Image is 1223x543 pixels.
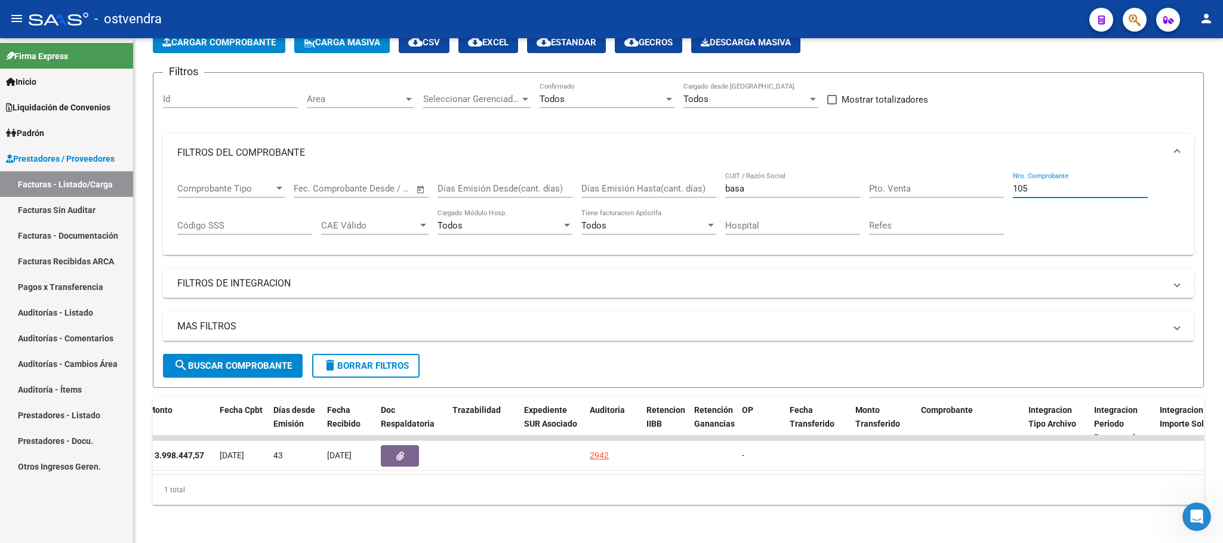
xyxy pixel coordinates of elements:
[585,397,642,450] datatable-header-cell: Auditoria
[220,405,263,415] span: Fecha Cpbt
[581,220,606,231] span: Todos
[94,6,162,32] span: - ostvendra
[590,449,609,462] div: 2942
[1024,397,1089,450] datatable-header-cell: Integracion Tipo Archivo
[322,397,376,450] datatable-header-cell: Fecha Recibido
[537,37,596,48] span: Estandar
[701,37,791,48] span: Descarga Masiva
[855,405,900,428] span: Monto Transferido
[790,405,834,428] span: Fecha Transferido
[273,405,315,428] span: Días desde Emisión
[177,277,1165,290] mat-panel-title: FILTROS DE INTEGRACION
[1182,502,1211,531] iframe: Intercom live chat
[624,35,639,49] mat-icon: cloud_download
[691,32,800,53] button: Descarga Masiva
[10,11,24,26] mat-icon: menu
[294,32,390,53] button: Carga Masiva
[683,94,708,104] span: Todos
[737,397,785,450] datatable-header-cell: OP
[916,397,1024,450] datatable-header-cell: Comprobante
[694,405,735,428] span: Retención Ganancias
[468,35,482,49] mat-icon: cloud_download
[381,405,435,428] span: Doc Respaldatoria
[321,220,418,231] span: CAE Válido
[785,397,851,450] datatable-header-cell: Fecha Transferido
[6,152,115,165] span: Prestadores / Proveedores
[163,269,1194,298] mat-expansion-panel-header: FILTROS DE INTEGRACION
[1199,11,1213,26] mat-icon: person
[615,32,682,53] button: Gecros
[742,451,744,460] span: -
[642,397,689,450] datatable-header-cell: Retencion IIBB
[399,32,449,53] button: CSV
[524,405,577,428] span: Expediente SUR Asociado
[624,37,673,48] span: Gecros
[220,451,244,460] span: [DATE]
[215,397,269,450] datatable-header-cell: Fecha Cpbt
[323,360,409,371] span: Borrar Filtros
[742,405,753,415] span: OP
[323,358,337,372] mat-icon: delete
[163,63,204,80] h3: Filtros
[143,397,215,450] datatable-header-cell: Monto
[689,397,737,450] datatable-header-cell: Retención Ganancias
[174,360,292,371] span: Buscar Comprobante
[174,358,188,372] mat-icon: search
[1155,397,1221,450] datatable-header-cell: Integracion Importe Sol.
[6,75,36,88] span: Inicio
[408,35,423,49] mat-icon: cloud_download
[163,312,1194,341] mat-expansion-panel-header: MAS FILTROS
[353,183,411,194] input: Fecha fin
[519,397,585,450] datatable-header-cell: Expediente SUR Asociado
[458,32,518,53] button: EXCEL
[468,37,509,48] span: EXCEL
[6,101,110,114] span: Liquidación de Convenios
[312,354,420,378] button: Borrar Filtros
[273,451,283,460] span: 43
[148,451,204,460] strong: $ 3.998.447,57
[646,405,685,428] span: Retencion IIBB
[540,94,565,104] span: Todos
[153,32,285,53] button: Cargar Comprobante
[163,134,1194,172] mat-expansion-panel-header: FILTROS DEL COMPROBANTE
[537,35,551,49] mat-icon: cloud_download
[6,50,68,63] span: Firma Express
[851,397,916,450] datatable-header-cell: Monto Transferido
[376,397,448,450] datatable-header-cell: Doc Respaldatoria
[304,37,380,48] span: Carga Masiva
[1028,405,1076,428] span: Integracion Tipo Archivo
[1089,397,1155,450] datatable-header-cell: Integracion Periodo Presentacion
[327,451,352,460] span: [DATE]
[148,405,172,415] span: Monto
[6,127,44,140] span: Padrón
[269,397,322,450] datatable-header-cell: Días desde Emisión
[294,183,342,194] input: Fecha inicio
[408,37,440,48] span: CSV
[691,32,800,53] app-download-masive: Descarga masiva de comprobantes (adjuntos)
[842,92,928,107] span: Mostrar totalizadores
[177,146,1165,159] mat-panel-title: FILTROS DEL COMPROBANTE
[590,405,625,415] span: Auditoria
[452,405,501,415] span: Trazabilidad
[327,405,361,428] span: Fecha Recibido
[307,94,403,104] span: Area
[163,172,1194,255] div: FILTROS DEL COMPROBANTE
[177,320,1165,333] mat-panel-title: MAS FILTROS
[162,37,276,48] span: Cargar Comprobante
[163,354,303,378] button: Buscar Comprobante
[921,405,973,415] span: Comprobante
[438,220,463,231] span: Todos
[177,183,274,194] span: Comprobante Tipo
[423,94,520,104] span: Seleccionar Gerenciador
[153,475,1204,505] div: 1 total
[1094,405,1145,442] span: Integracion Periodo Presentacion
[448,397,519,450] datatable-header-cell: Trazabilidad
[414,183,428,196] button: Open calendar
[1160,405,1206,428] span: Integracion Importe Sol.
[527,32,606,53] button: Estandar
